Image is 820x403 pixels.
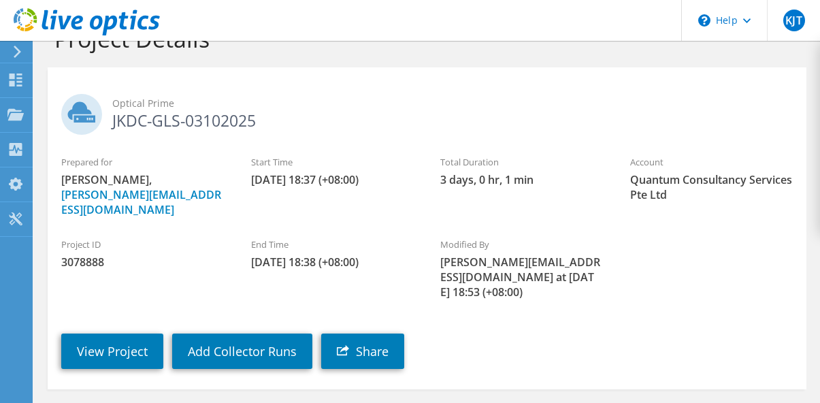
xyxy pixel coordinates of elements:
[61,187,221,217] a: [PERSON_NAME][EMAIL_ADDRESS][DOMAIN_NAME]
[251,255,414,270] span: [DATE] 18:38 (+08:00)
[251,238,414,251] label: End Time
[54,25,793,53] h1: Project Details
[321,334,404,369] a: Share
[630,155,793,169] label: Account
[698,14,710,27] svg: \n
[61,238,224,251] label: Project ID
[61,334,163,369] a: View Project
[630,172,793,202] span: Quantum Consultancy Services Pte Ltd
[172,334,312,369] a: Add Collector Runs
[783,10,805,31] span: KJT
[61,155,224,169] label: Prepared for
[61,172,224,217] span: [PERSON_NAME],
[440,255,603,300] span: [PERSON_NAME][EMAIL_ADDRESS][DOMAIN_NAME] at [DATE] 18:53 (+08:00)
[61,94,793,128] h2: JKDC-GLS-03102025
[251,155,414,169] label: Start Time
[440,155,603,169] label: Total Duration
[112,96,793,111] span: Optical Prime
[440,172,603,187] span: 3 days, 0 hr, 1 min
[440,238,603,251] label: Modified By
[61,255,224,270] span: 3078888
[251,172,414,187] span: [DATE] 18:37 (+08:00)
